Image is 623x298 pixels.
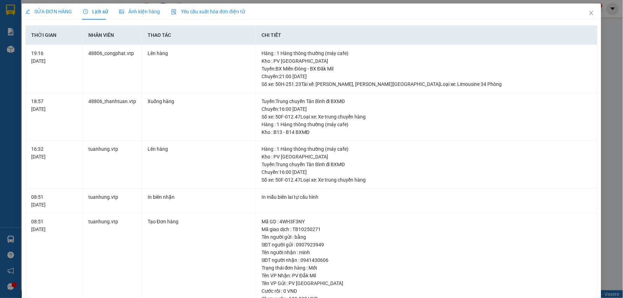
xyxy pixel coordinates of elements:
span: Nơi nhận: [54,49,65,59]
div: Tuyến : BX Miền Đông - BX Đăk Mil Chuyến: 21:00 [DATE] Số xe: 50H-251.23 Tài xế: [PERSON_NAME], [... [262,65,592,88]
span: Lịch sử [83,9,108,14]
div: Hàng : 1 Hàng thông thường (máy cafe) [262,49,592,57]
div: 08:51 [DATE] [31,218,77,233]
div: SĐT người nhận : 0941430606 [262,256,592,264]
div: Tên người nhận : minh [262,249,592,256]
div: Hàng : 1 Hàng thông thường (máy cafe) [262,121,592,128]
strong: BIÊN NHẬN GỬI HÀNG HOÁ [24,42,81,47]
div: Lên hàng [148,49,250,57]
div: 08:51 [DATE] [31,193,77,209]
div: Xuống hàng [148,97,250,105]
td: 48806_thanhtuan.vtp [83,93,142,141]
div: Cước rồi : 0 VND [262,287,592,295]
span: edit [25,9,30,14]
div: Kho : PV [GEOGRAPHIC_DATA] [262,57,592,65]
div: Hàng : 1 Hàng thông thường (máy cafe) [262,145,592,153]
span: close [589,10,594,16]
div: 18:57 [DATE] [31,97,77,113]
th: Chi tiết [256,26,598,45]
td: tuanhung.vtp [83,189,142,214]
div: Tuyến : Trung chuyển Tân Bình đi BXMĐ Chuyến: 16:00 [DATE] Số xe: 50F-012.47 Loại xe: Xe trung ch... [262,161,592,184]
img: logo [7,16,16,33]
th: Thời gian [26,26,83,45]
span: picture [119,9,124,14]
strong: CÔNG TY TNHH [GEOGRAPHIC_DATA] 214 QL13 - P.26 - Q.BÌNH THẠNH - TP HCM 1900888606 [18,11,57,38]
div: Trạng thái đơn hàng : Mới [262,264,592,272]
div: Tên VP Nhận: PV Đắk Mil [262,272,592,279]
div: SĐT người gửi : 0907923949 [262,241,592,249]
td: 48806_congphat.vtp [83,45,142,93]
button: Close [582,4,601,23]
span: Nơi gửi: [7,49,14,59]
div: Kho : B13 - B14 BXMĐ [262,128,592,136]
div: Tên người gửi : bằng [262,233,592,241]
td: tuanhung.vtp [83,141,142,189]
span: 06:21:31 [DATE] [67,32,99,37]
span: Yêu cầu xuất hóa đơn điện tử [171,9,245,14]
div: Mã giao dịch : TB10250271 [262,225,592,233]
img: icon [171,9,177,15]
span: Ảnh kiện hàng [119,9,160,14]
div: Mã GD : 4WH3F3NY [262,218,592,225]
div: Tên VP Gửi : PV [GEOGRAPHIC_DATA] [262,279,592,287]
th: Thao tác [142,26,256,45]
div: 16:32 [DATE] [31,145,77,161]
div: 19:16 [DATE] [31,49,77,65]
span: clock-circle [83,9,88,14]
span: SỬA ĐƠN HÀNG [25,9,72,14]
span: DM10250370 [69,26,99,32]
span: PV Đắk Mil [24,49,41,53]
div: In mẫu biên lai tự cấu hình [262,193,592,201]
div: Lên hàng [148,145,250,153]
div: Tuyến : Trung chuyển Tân Bình đi BXMĐ Chuyến: 16:00 [DATE] Số xe: 50F-012.47 Loại xe: Xe trung ch... [262,97,592,121]
div: Tạo Đơn hàng [148,218,250,225]
div: In biên nhận [148,193,250,201]
div: Kho : PV [GEOGRAPHIC_DATA] [262,153,592,161]
th: Nhân viên [83,26,142,45]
